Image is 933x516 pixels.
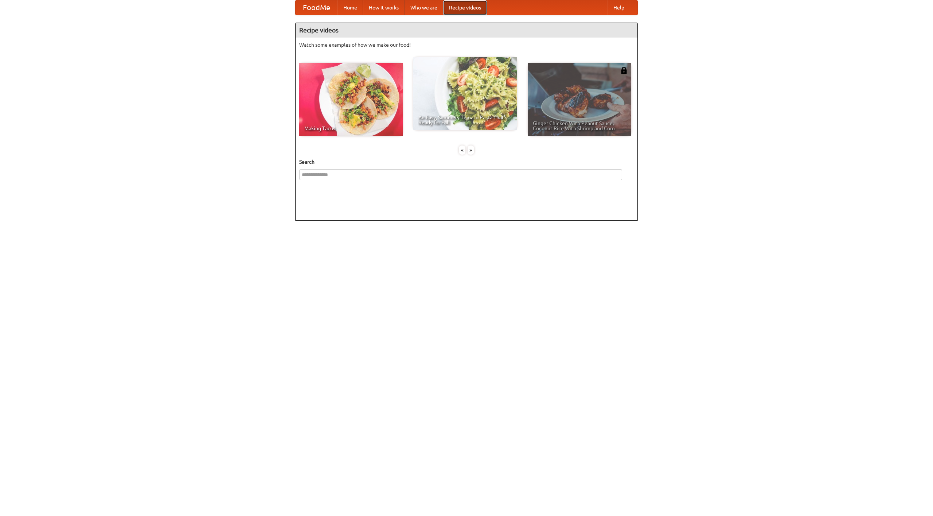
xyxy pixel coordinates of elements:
div: « [459,146,465,155]
a: An Easy, Summery Tomato Pasta That's Ready for Fall [413,57,517,130]
a: Help [608,0,630,15]
a: Making Tacos [299,63,403,136]
img: 483408.png [620,67,628,74]
a: Recipe videos [443,0,487,15]
div: » [468,146,474,155]
a: FoodMe [296,0,337,15]
h5: Search [299,158,634,166]
h4: Recipe videos [296,23,637,38]
a: How it works [363,0,405,15]
span: Making Tacos [304,126,398,131]
p: Watch some examples of how we make our food! [299,41,634,49]
a: Home [337,0,363,15]
span: An Easy, Summery Tomato Pasta That's Ready for Fall [418,115,512,125]
a: Who we are [405,0,443,15]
